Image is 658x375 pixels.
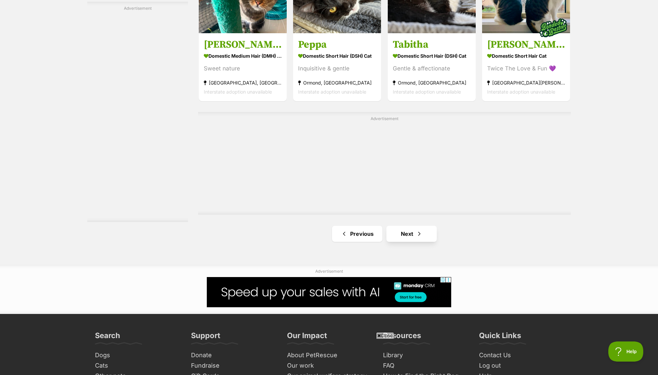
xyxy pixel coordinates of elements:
[92,361,182,371] a: Cats
[198,226,571,242] nav: Pagination
[393,38,471,51] h3: Tabitha
[191,331,220,344] h3: Support
[204,89,272,95] span: Interstate adoption unavailable
[393,64,471,73] div: Gentle & affectionate
[204,38,282,51] h3: [PERSON_NAME]
[386,226,437,242] a: Next page
[204,78,282,87] strong: [GEOGRAPHIC_DATA], [GEOGRAPHIC_DATA]
[393,51,471,61] strong: Domestic Short Hair (DSH) Cat
[204,51,282,61] strong: Domestic Medium Hair (DMH) Cat
[166,341,492,372] iframe: Advertisement
[222,124,547,208] iframe: Advertisement
[393,89,461,95] span: Interstate adoption unavailable
[198,112,571,215] div: Advertisement
[487,78,565,87] strong: [GEOGRAPHIC_DATA][PERSON_NAME], [GEOGRAPHIC_DATA]
[207,277,451,307] iframe: Advertisement
[298,38,376,51] h3: Peppa
[298,78,376,87] strong: Ormond, [GEOGRAPHIC_DATA]
[487,89,555,95] span: Interstate adoption unavailable
[204,64,282,73] div: Sweet nature
[287,331,327,344] h3: Our Impact
[92,350,182,361] a: Dogs
[87,14,188,215] iframe: Advertisement
[376,332,394,339] span: Close
[482,33,570,101] a: [PERSON_NAME] & [PERSON_NAME] 🌷🌺 Domestic Short Hair Cat Twice The Love & Fun 💜 [GEOGRAPHIC_DATA]...
[487,51,565,61] strong: Domestic Short Hair Cat
[298,51,376,61] strong: Domestic Short Hair (DSH) Cat
[476,350,566,361] a: Contact Us
[383,331,421,344] h3: Resources
[95,331,120,344] h3: Search
[476,361,566,371] a: Log out
[332,226,382,242] a: Previous page
[487,38,565,51] h3: [PERSON_NAME] & [PERSON_NAME] 🌷🌺
[298,64,376,73] div: Inquisitive & gentle
[298,89,366,95] span: Interstate adoption unavailable
[608,341,645,362] iframe: Help Scout Beacon - Open
[87,2,188,222] div: Advertisement
[479,331,521,344] h3: Quick Links
[199,33,287,101] a: [PERSON_NAME] Domestic Medium Hair (DMH) Cat Sweet nature [GEOGRAPHIC_DATA], [GEOGRAPHIC_DATA] In...
[487,64,565,73] div: Twice The Love & Fun 💜
[393,78,471,87] strong: Ormond, [GEOGRAPHIC_DATA]
[536,11,570,45] img: bonded besties
[388,33,476,101] a: Tabitha Domestic Short Hair (DSH) Cat Gentle & affectionate Ormond, [GEOGRAPHIC_DATA] Interstate ...
[293,33,381,101] a: Peppa Domestic Short Hair (DSH) Cat Inquisitive & gentle Ormond, [GEOGRAPHIC_DATA] Interstate ado...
